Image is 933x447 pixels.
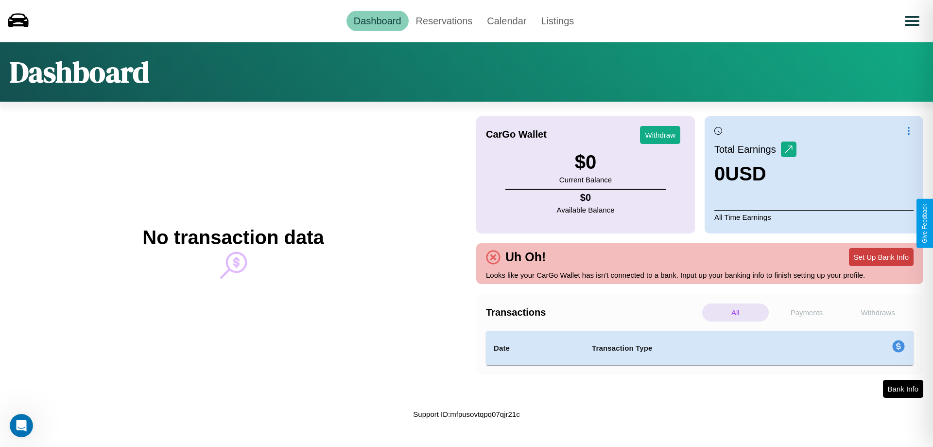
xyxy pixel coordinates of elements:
[534,11,581,31] a: Listings
[921,204,928,243] div: Give Feedback
[486,307,700,318] h4: Transactions
[10,52,149,92] h1: Dashboard
[898,7,926,35] button: Open menu
[714,141,781,158] p: Total Earnings
[849,248,914,266] button: Set Up Bank Info
[501,250,551,264] h4: Uh Oh!
[714,163,796,185] h3: 0 USD
[486,129,547,140] h4: CarGo Wallet
[494,342,576,354] h4: Date
[640,126,680,144] button: Withdraw
[486,331,914,365] table: simple table
[142,227,324,249] h2: No transaction data
[845,304,911,322] p: Withdraws
[559,173,612,186] p: Current Balance
[559,151,612,173] h3: $ 0
[346,11,409,31] a: Dashboard
[557,192,615,203] h4: $ 0
[774,304,840,322] p: Payments
[486,268,914,282] p: Looks like your CarGo Wallet has isn't connected to a bank. Input up your banking info to finish ...
[592,342,812,354] h4: Transaction Type
[557,203,615,216] p: Available Balance
[10,414,33,437] iframe: Intercom live chat
[413,408,519,421] p: Support ID: mfpusovtqpq07qjr21c
[409,11,480,31] a: Reservations
[702,304,769,322] p: All
[714,210,914,224] p: All Time Earnings
[480,11,534,31] a: Calendar
[883,380,923,398] button: Bank Info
